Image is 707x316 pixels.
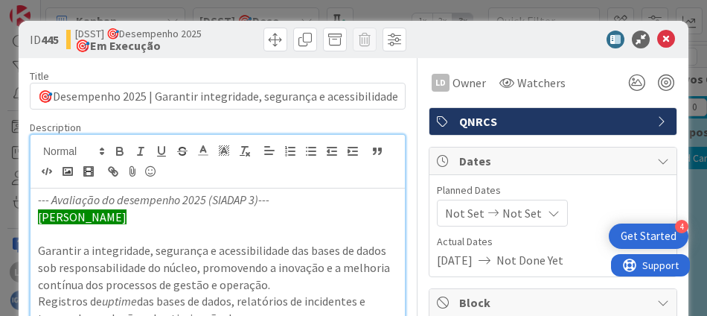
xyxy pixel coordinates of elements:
[75,28,202,39] span: [DSST] 🎯Desempenho 2025
[41,32,59,47] b: 445
[30,121,81,134] span: Description
[38,192,269,207] em: --- Avaliação do desempenho 2025 (SIADAP 3)---
[496,251,563,269] span: Not Done Yet
[459,113,650,130] span: QNRCS
[30,83,406,110] input: type card name here...
[102,294,137,309] em: uptime
[445,204,484,222] span: Not Set
[432,74,450,92] div: LD
[30,31,59,48] span: ID
[517,74,566,92] span: Watchers
[675,220,688,233] div: 4
[452,74,486,92] span: Owner
[75,39,202,51] b: 🎯Em Execução
[609,224,688,249] div: Open Get Started checklist, remaining modules: 4
[621,229,676,244] div: Get Started
[38,209,127,224] span: [PERSON_NAME]
[30,69,49,83] label: Title
[437,183,669,198] span: Planned Dates
[38,242,397,293] p: Garantir a integridade, segurança e acessibilidade das bases de dados sob responsabilidade do núc...
[437,251,473,269] span: [DATE]
[459,152,650,170] span: Dates
[437,234,669,250] span: Actual Dates
[459,294,650,312] span: Block
[502,204,542,222] span: Not Set
[31,2,68,20] span: Support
